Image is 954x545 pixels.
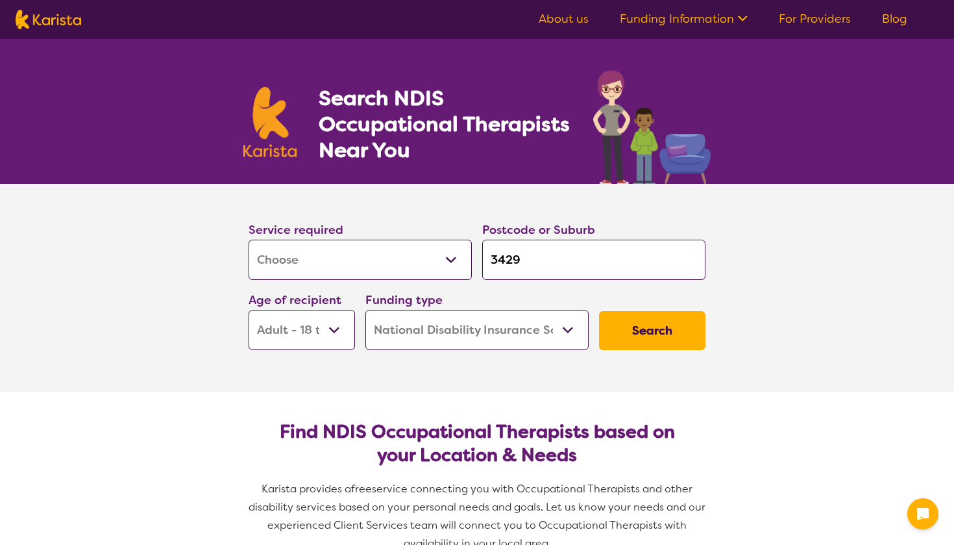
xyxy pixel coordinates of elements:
[779,11,851,27] a: For Providers
[262,482,351,496] span: Karista provides a
[249,292,341,308] label: Age of recipient
[319,85,571,163] h1: Search NDIS Occupational Therapists Near You
[243,87,297,157] img: Karista logo
[259,420,695,467] h2: Find NDIS Occupational Therapists based on your Location & Needs
[882,11,907,27] a: Blog
[16,10,81,29] img: Karista logo
[482,222,595,238] label: Postcode or Suburb
[620,11,748,27] a: Funding Information
[599,311,705,350] button: Search
[539,11,589,27] a: About us
[249,222,343,238] label: Service required
[482,240,705,280] input: Type
[593,70,711,184] img: occupational-therapy
[365,292,443,308] label: Funding type
[351,482,372,496] span: free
